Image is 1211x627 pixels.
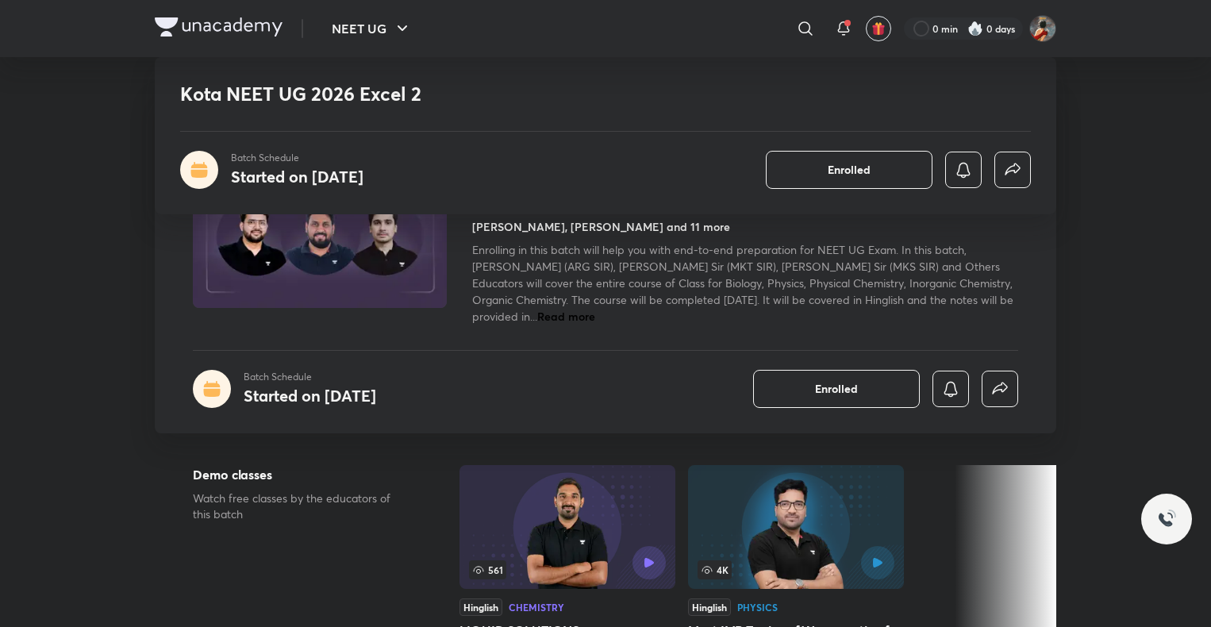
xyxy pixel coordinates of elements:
p: Batch Schedule [231,151,363,165]
div: Hinglish [688,598,731,616]
div: Hinglish [459,598,502,616]
span: 561 [469,560,506,579]
img: Thumbnail [190,163,449,310]
span: Read more [537,309,595,324]
span: 4K [698,560,732,579]
span: Enrolled [815,381,858,397]
h4: [PERSON_NAME], [PERSON_NAME] and 11 more [472,218,730,235]
button: Enrolled [766,151,932,189]
h4: Started on [DATE] [231,166,363,187]
div: Chemistry [509,602,564,612]
div: Physics [737,602,778,612]
h5: Demo classes [193,465,409,484]
img: ttu [1157,510,1176,529]
button: Enrolled [753,370,920,408]
img: avatar [871,21,886,36]
img: Company Logo [155,17,283,37]
img: Bincy Erica Tirkey [1029,15,1056,42]
span: Enrolled [828,162,871,178]
p: Watch free classes by the educators of this batch [193,490,409,522]
button: avatar [866,16,891,41]
a: Company Logo [155,17,283,40]
h1: Kota NEET UG 2026 Excel 2 [180,83,802,106]
img: streak [967,21,983,37]
span: Enrolling in this batch will help you with end-to-end preparation for NEET UG Exam. In this batch... [472,242,1013,324]
p: Batch Schedule [244,370,376,384]
button: NEET UG [322,13,421,44]
h4: Started on [DATE] [244,385,376,406]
